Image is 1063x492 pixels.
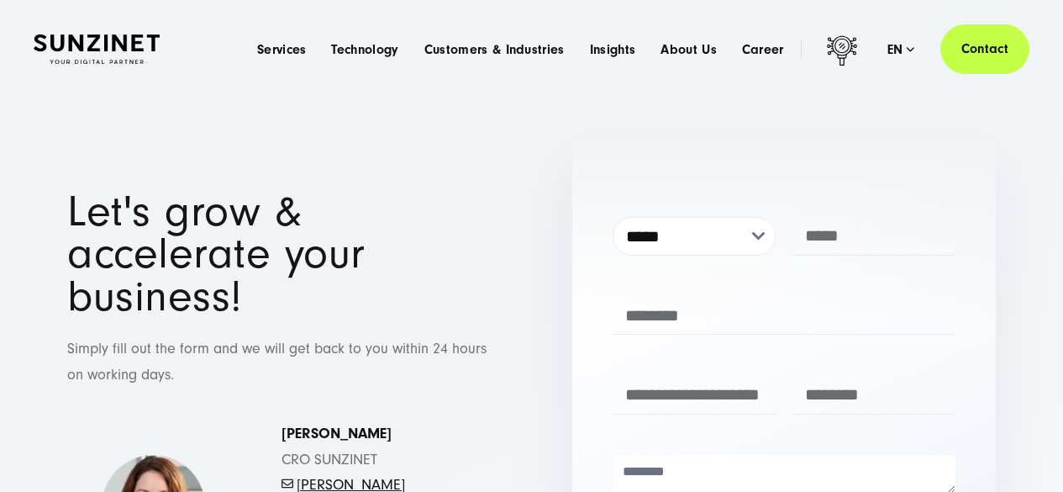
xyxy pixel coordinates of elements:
a: Technology [331,41,398,58]
span: Simply fill out the form and we will get back to you within 24 hours on working days. [67,340,487,384]
a: Contact [940,24,1029,74]
a: Insights [590,41,636,58]
strong: [PERSON_NAME] [282,425,392,442]
img: SUNZINET Full Service Digital Agentur [34,34,160,64]
a: Services [257,41,307,58]
a: Career [742,41,784,58]
a: About Us [660,41,717,58]
a: Customers & Industries [424,41,565,58]
div: en [887,41,915,58]
span: Let's grow & accelerate your business! [67,187,366,321]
